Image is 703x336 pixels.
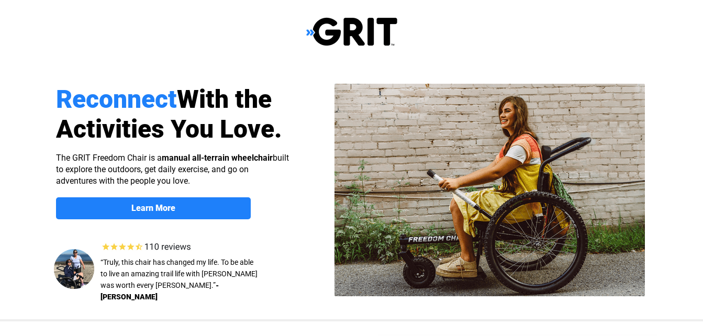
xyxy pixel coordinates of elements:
[56,153,289,186] span: The GRIT Freedom Chair is a built to explore the outdoors, get daily exercise, and go on adventur...
[131,203,175,213] strong: Learn More
[56,114,282,144] span: Activities You Love.
[177,84,272,114] span: With the
[101,258,258,289] span: “Truly, this chair has changed my life. To be able to live an amazing trail life with [PERSON_NAM...
[162,153,273,163] strong: manual all-terrain wheelchair
[56,84,177,114] span: Reconnect
[56,197,251,219] a: Learn More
